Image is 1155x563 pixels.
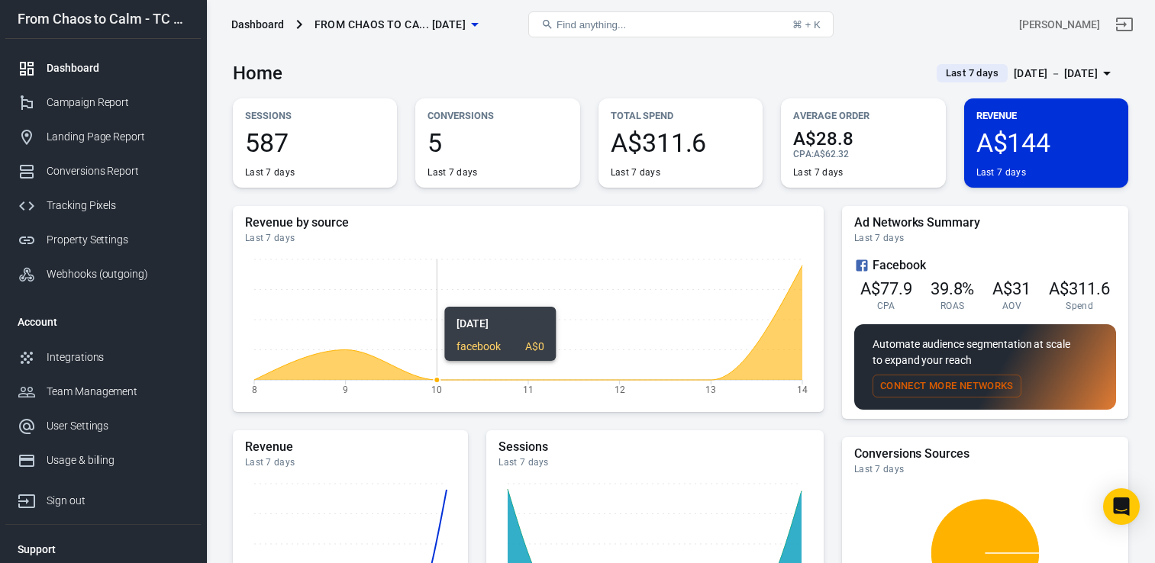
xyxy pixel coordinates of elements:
[47,493,189,509] div: Sign out
[1103,488,1140,525] div: Open Intercom Messenger
[5,257,201,291] a: Webhooks (outgoing)
[523,384,534,394] tspan: 11
[47,418,189,434] div: User Settings
[5,223,201,257] a: Property Settings
[498,456,811,468] div: Last 7 days
[854,256,1116,275] div: Facebook
[47,163,189,179] div: Conversions Report
[854,446,1116,462] h5: Conversions Sources
[1002,300,1021,312] span: AOV
[860,279,912,298] span: A$77.9
[557,19,626,31] span: Find anything...
[793,166,843,179] div: Last 7 days
[47,129,189,145] div: Landing Page Report
[47,95,189,111] div: Campaign Report
[47,60,189,76] div: Dashboard
[315,15,466,34] span: From Chaos to Calm - TC Checkout 8.10.25
[5,85,201,120] a: Campaign Report
[245,215,811,230] h5: Revenue by source
[854,232,1116,244] div: Last 7 days
[47,452,189,468] div: Usage & billing
[47,349,189,365] div: Integrations
[47,232,189,248] div: Property Settings
[231,17,284,32] div: Dashboard
[252,384,257,394] tspan: 8
[5,340,201,375] a: Integrations
[245,439,456,455] h5: Revenue
[245,108,385,124] p: Sessions
[498,439,811,455] h5: Sessions
[854,463,1116,475] div: Last 7 days
[245,130,385,156] span: 587
[877,300,895,312] span: CPA
[431,384,442,394] tspan: 10
[5,154,201,188] a: Conversions Report
[47,198,189,214] div: Tracking Pixels
[615,384,625,394] tspan: 12
[705,384,716,394] tspan: 13
[427,108,567,124] p: Conversions
[1106,6,1143,43] a: Sign out
[611,130,750,156] span: A$311.6
[5,375,201,409] a: Team Management
[233,63,282,84] h3: Home
[5,12,201,26] div: From Chaos to Calm - TC Checkout [DATE]
[793,149,814,159] span: CPA :
[5,188,201,223] a: Tracking Pixels
[47,384,189,400] div: Team Management
[976,130,1116,156] span: A$144
[992,279,1031,298] span: A$31
[5,120,201,154] a: Landing Page Report
[1066,300,1093,312] span: Spend
[245,166,295,179] div: Last 7 days
[873,375,1021,398] button: Connect More Networks
[976,108,1116,124] p: Revenue
[611,166,660,179] div: Last 7 days
[931,279,975,298] span: 39.8%
[940,300,964,312] span: ROAS
[5,478,201,518] a: Sign out
[814,149,849,159] span: A$62.32
[308,11,484,39] button: From Chaos to Ca... [DATE]
[611,108,750,124] p: Total Spend
[1049,279,1110,298] span: A$311.6
[1014,64,1098,83] div: [DATE] － [DATE]
[5,443,201,478] a: Usage & billing
[1019,17,1100,33] div: Account id: ab0l4X6q
[792,19,821,31] div: ⌘ + K
[5,51,201,85] a: Dashboard
[940,66,1005,81] span: Last 7 days
[343,384,348,394] tspan: 9
[245,456,456,468] div: Last 7 days
[873,336,1098,368] p: Automate audience segmentation at scale to expand your reach
[528,11,834,37] button: Find anything...⌘ + K
[976,166,1026,179] div: Last 7 days
[47,266,189,282] div: Webhooks (outgoing)
[924,61,1128,86] button: Last 7 days[DATE] － [DATE]
[797,384,808,394] tspan: 14
[427,166,477,179] div: Last 7 days
[854,256,869,275] svg: Facebook Ads
[5,304,201,340] li: Account
[793,130,933,148] span: A$28.8
[793,108,933,124] p: Average Order
[854,215,1116,230] h5: Ad Networks Summary
[427,130,567,156] span: 5
[245,232,811,244] div: Last 7 days
[5,409,201,443] a: User Settings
